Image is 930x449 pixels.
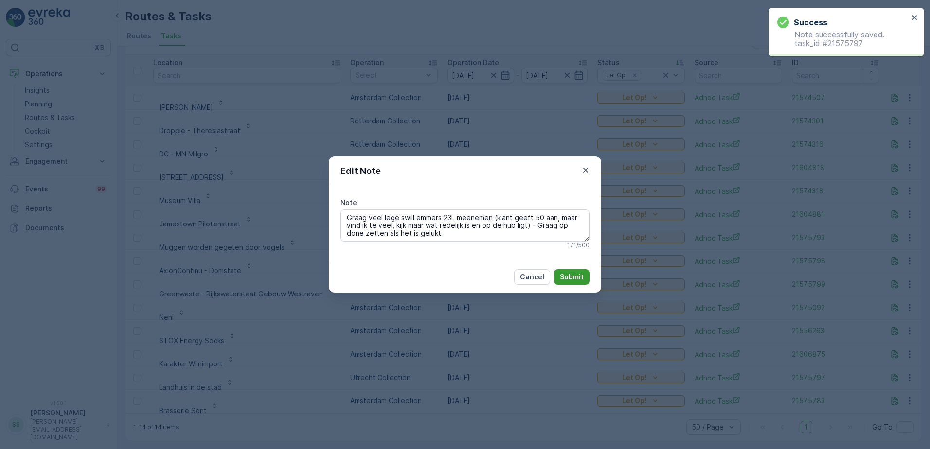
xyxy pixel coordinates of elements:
button: Submit [554,269,590,285]
button: Cancel [514,269,550,285]
textarea: Graag veel lege swill emmers 23L meenemen (klant geeft 50 aan, maar vind ik te veel, kijk maar wa... [340,209,590,242]
label: Note [340,198,357,207]
p: Submit [560,272,584,282]
p: 171 / 500 [567,242,590,249]
p: Edit Note [340,164,381,178]
p: Note successfully saved. task_id #21575797 [777,30,909,48]
button: close [912,14,918,23]
h3: Success [794,17,827,28]
p: Cancel [520,272,544,282]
